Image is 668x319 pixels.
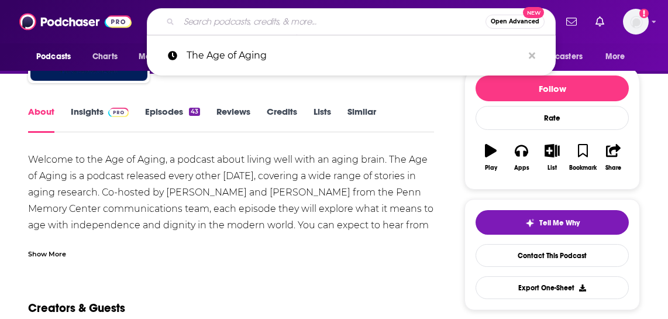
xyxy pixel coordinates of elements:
div: Apps [514,164,529,171]
button: open menu [130,46,195,68]
div: Share [605,164,621,171]
img: tell me why sparkle [525,218,535,228]
button: Follow [476,76,629,101]
a: InsightsPodchaser Pro [71,106,129,133]
div: Rate [476,106,629,130]
button: Share [598,136,629,179]
button: open menu [597,46,640,68]
a: Lists [314,106,331,133]
img: Podchaser - Follow, Share and Rate Podcasts [19,11,132,33]
button: Play [476,136,506,179]
button: Show profile menu [623,9,649,35]
button: open menu [519,46,600,68]
span: More [605,49,625,65]
span: Logged in as dvarilias [623,9,649,35]
a: Similar [347,106,376,133]
span: New [523,7,544,18]
div: List [548,164,557,171]
div: Bookmark [569,164,597,171]
button: Open AdvancedNew [485,15,545,29]
a: Credits [267,106,297,133]
a: About [28,106,54,133]
a: Show notifications dropdown [562,12,581,32]
span: Open Advanced [491,19,539,25]
div: 43 [189,108,200,116]
a: Contact This Podcast [476,244,629,267]
button: List [537,136,567,179]
button: Bookmark [567,136,598,179]
span: Charts [92,49,118,65]
h2: Creators & Guests [28,301,125,315]
a: Reviews [216,106,250,133]
p: The Age of Aging [187,40,523,71]
button: open menu [28,46,86,68]
span: Monitoring [139,49,180,65]
div: Play [485,164,497,171]
a: Episodes43 [145,106,200,133]
span: Podcasts [36,49,71,65]
img: User Profile [623,9,649,35]
span: Tell Me Why [539,218,580,228]
div: Search podcasts, credits, & more... [147,8,556,35]
img: Podchaser Pro [108,108,129,117]
button: tell me why sparkleTell Me Why [476,210,629,235]
a: Show notifications dropdown [591,12,609,32]
button: Export One-Sheet [476,276,629,299]
input: Search podcasts, credits, & more... [179,12,485,31]
button: Apps [506,136,536,179]
a: Charts [85,46,125,68]
svg: Add a profile image [639,9,649,18]
a: The Age of Aging [147,40,556,71]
